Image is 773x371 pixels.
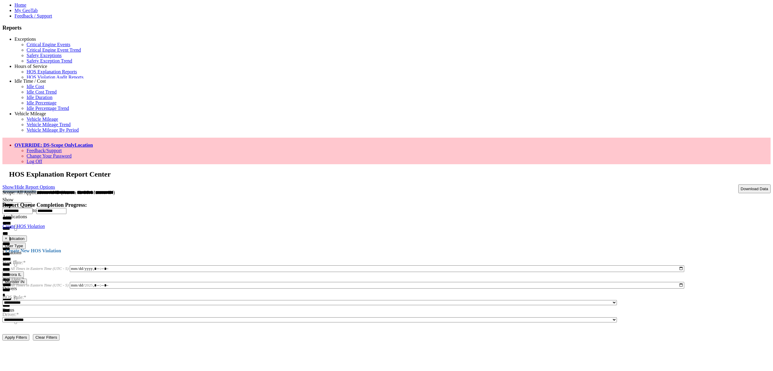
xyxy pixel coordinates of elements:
a: Vehicle Mileage By Period [27,127,79,133]
span: All Times in Eastern Time (UTC - 5) [10,266,69,271]
h4: Report Queue Completion Progress: [2,202,771,208]
a: Idle Percentage [27,100,56,105]
button: Change Filter Options [33,334,59,341]
a: Log Off [27,159,42,164]
button: Change Filter Options [2,334,29,341]
a: Create HOS Violation [2,224,45,229]
a: Feedback/Support [27,148,62,153]
a: Idle Cost [27,84,44,89]
h4: Create New HOS Violation [2,248,771,254]
a: Hours of Service [14,64,47,69]
a: Vehicle Mileage Trend [27,122,71,127]
a: HOS Violation Audit Reports [27,75,84,80]
span: All Times in Eastern Time (UTC - 5) [10,283,69,287]
button: Download Data [738,184,771,193]
a: Idle Cost Trend [27,89,57,94]
a: Critical Engine Events [27,42,70,47]
a: My GeoTab [14,8,38,13]
a: OVERRIDE: DS-Scope OnlyLocation [14,142,93,148]
a: Critical Engine Event Trend [27,47,81,53]
label: Driver:* [2,310,19,317]
button: × [2,235,10,241]
a: Safety Exception Trend [27,58,72,63]
a: Vehicle Mileage [27,117,58,122]
button: User Type [2,243,26,249]
a: Idle Duration [27,95,53,100]
a: HOS Explanation Reports [27,69,77,74]
a: Idle Time / Cost [14,78,46,84]
a: Idle Percentage Trend [27,106,69,111]
label: Start Date:* [2,252,26,265]
h2: HOS Explanation Report Center [9,170,771,178]
h3: Reports [2,24,771,31]
label: Applications [2,214,27,219]
a: Safety Exceptions [27,53,62,58]
label: HOS Rule:* [2,293,26,300]
a: Vehicle Mileage [14,111,46,116]
a: Exceptions [14,37,36,42]
a: Home [14,2,26,8]
a: Feedback / Support [14,13,52,18]
a: Show/Hide Report Options [2,183,55,191]
a: Change Your Password [27,153,72,158]
label: Show [2,197,13,202]
label: End Date:* [2,269,24,282]
button: Application [2,235,27,242]
span: to [33,208,36,213]
span: Scope: All Applications AND (Aurora IL OR Munster IN) [2,190,115,195]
